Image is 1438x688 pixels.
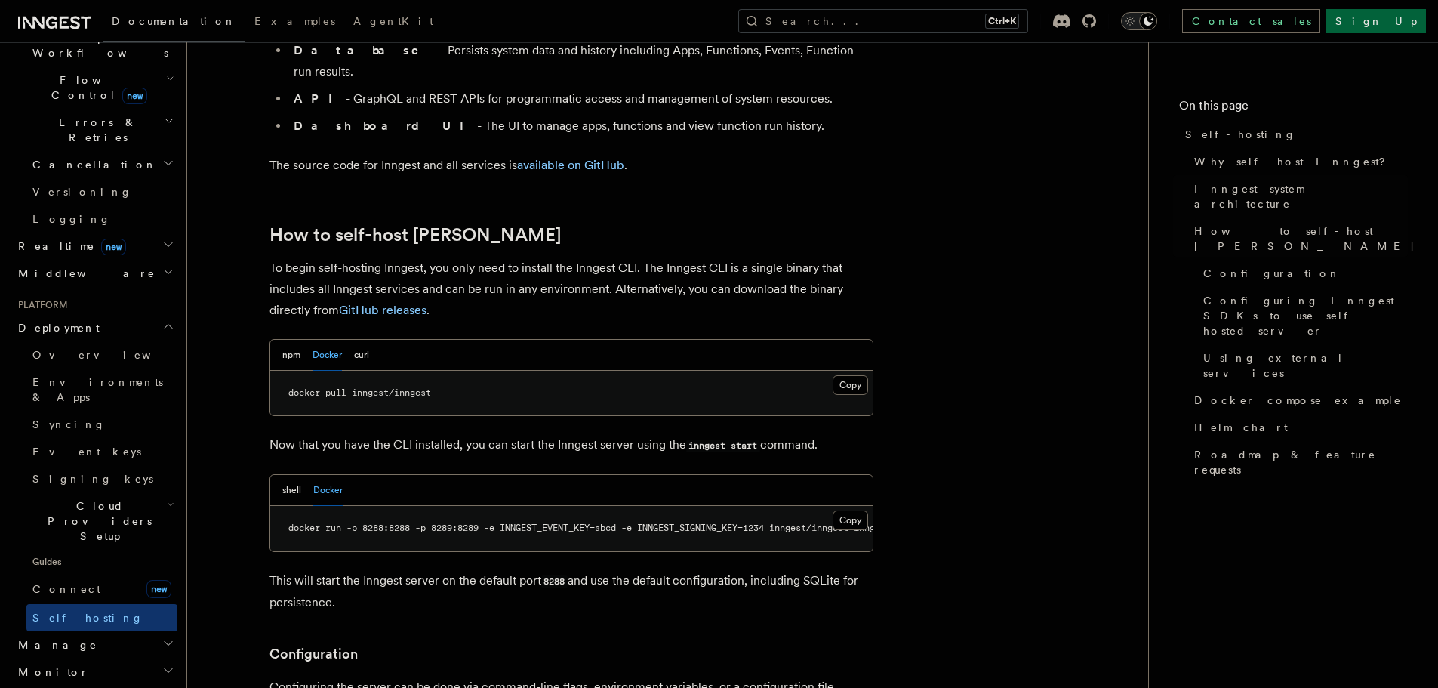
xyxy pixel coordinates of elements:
[1203,350,1408,381] span: Using external services
[12,631,177,659] button: Manage
[146,580,171,598] span: new
[541,575,568,588] code: 8288
[32,446,141,458] span: Event keys
[122,88,147,104] span: new
[26,205,177,233] a: Logging
[12,260,177,287] button: Middleware
[1194,224,1415,254] span: How to self-host [PERSON_NAME]
[353,15,433,27] span: AgentKit
[12,239,126,254] span: Realtime
[1194,181,1408,211] span: Inngest system architecture
[26,24,177,66] button: Steps & Workflows
[344,5,442,41] a: AgentKit
[32,473,153,485] span: Signing keys
[1121,12,1157,30] button: Toggle dark mode
[32,612,143,624] span: Self hosting
[294,91,346,106] strong: API
[26,178,177,205] a: Versioning
[1179,121,1408,148] a: Self-hosting
[289,40,873,82] li: - Persists system data and history including Apps, Functions, Events, Function run results.
[1188,414,1408,441] a: Helm chart
[26,73,166,103] span: Flow Control
[26,109,177,151] button: Errors & Retries
[1197,287,1408,344] a: Configuring Inngest SDKs to use self-hosted server
[12,266,156,281] span: Middleware
[26,115,164,145] span: Errors & Retries
[1194,447,1408,477] span: Roadmap & feature requests
[32,349,188,361] span: Overview
[12,314,177,341] button: Deployment
[101,239,126,255] span: new
[103,5,245,42] a: Documentation
[738,9,1028,33] button: Search...Ctrl+K
[32,213,111,225] span: Logging
[1203,266,1341,281] span: Configuration
[354,340,369,371] button: curl
[26,574,177,604] a: Connectnew
[1194,393,1402,408] span: Docker compose example
[26,498,167,544] span: Cloud Providers Setup
[1182,9,1320,33] a: Contact sales
[12,299,68,311] span: Platform
[269,570,873,613] p: This will start the Inngest server on the default port and use the default configuration, includi...
[245,5,344,41] a: Examples
[12,659,177,686] button: Monitor
[32,583,100,595] span: Connect
[1203,293,1408,338] span: Configuring Inngest SDKs to use self-hosted server
[254,15,335,27] span: Examples
[26,30,168,60] span: Steps & Workflows
[12,320,100,335] span: Deployment
[269,155,873,176] p: The source code for Inngest and all services is .
[289,88,873,110] li: - GraphQL and REST APIs for programmatic access and management of system resources.
[12,233,177,260] button: Realtimenew
[12,341,177,631] div: Deployment
[26,492,177,550] button: Cloud Providers Setup
[833,375,868,395] button: Copy
[1188,175,1408,218] a: Inngest system architecture
[12,665,89,680] span: Monitor
[32,376,163,403] span: Environments & Apps
[985,14,1019,29] kbd: Ctrl+K
[1188,218,1408,260] a: How to self-host [PERSON_NAME]
[517,158,624,172] a: available on GitHub
[26,341,177,369] a: Overview
[26,550,177,574] span: Guides
[12,637,97,653] span: Manage
[26,369,177,411] a: Environments & Apps
[26,151,177,178] button: Cancellation
[294,43,440,57] strong: Database
[289,116,873,137] li: - The UI to manage apps, functions and view function run history.
[1326,9,1426,33] a: Sign Up
[288,387,431,398] span: docker pull inngest/inngest
[26,157,157,172] span: Cancellation
[1197,260,1408,287] a: Configuration
[1188,441,1408,483] a: Roadmap & feature requests
[1185,127,1296,142] span: Self-hosting
[26,438,177,465] a: Event keys
[1188,148,1408,175] a: Why self-host Inngest?
[269,643,358,665] a: Configuration
[686,440,760,452] code: inngest start
[833,511,868,530] button: Copy
[32,418,106,430] span: Syncing
[282,340,300,371] button: npm
[112,15,236,27] span: Documentation
[26,411,177,438] a: Syncing
[1194,420,1288,435] span: Helm chart
[269,224,561,245] a: How to self-host [PERSON_NAME]
[313,340,342,371] button: Docker
[26,465,177,492] a: Signing keys
[1194,154,1396,169] span: Why self-host Inngest?
[269,258,873,321] p: To begin self-hosting Inngest, you only need to install the Inngest CLI. The Inngest CLI is a sin...
[1179,97,1408,121] h4: On this page
[282,475,301,506] button: shell
[1188,387,1408,414] a: Docker compose example
[269,434,873,456] p: Now that you have the CLI installed, you can start the Inngest server using the command.
[294,119,477,133] strong: Dashboard UI
[313,475,343,506] button: Docker
[32,186,132,198] span: Versioning
[26,66,177,109] button: Flow Controlnew
[1197,344,1408,387] a: Using external services
[26,604,177,631] a: Self hosting
[288,523,922,533] span: docker run -p 8288:8288 -p 8289:8289 -e INNGEST_EVENT_KEY=abcd -e INNGEST_SIGNING_KEY=1234 innges...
